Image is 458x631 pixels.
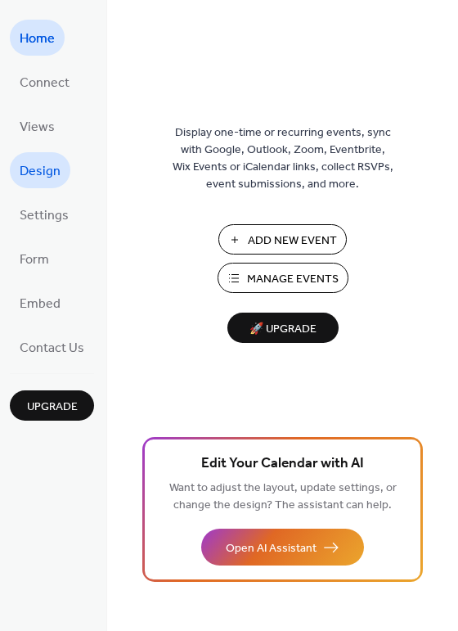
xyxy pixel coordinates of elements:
[20,159,61,185] span: Design
[27,399,78,416] span: Upgrade
[10,64,79,100] a: Connect
[10,285,70,321] a: Embed
[20,203,69,229] span: Settings
[10,108,65,144] a: Views
[226,540,317,557] span: Open AI Assistant
[237,318,329,340] span: 🚀 Upgrade
[20,70,70,97] span: Connect
[201,453,364,476] span: Edit Your Calendar with AI
[10,241,59,277] a: Form
[10,329,94,365] a: Contact Us
[173,124,393,193] span: Display one-time or recurring events, sync with Google, Outlook, Zoom, Eventbrite, Wix Events or ...
[20,26,55,52] span: Home
[10,390,94,421] button: Upgrade
[20,336,84,362] span: Contact Us
[247,271,339,288] span: Manage Events
[20,291,61,318] span: Embed
[20,115,55,141] span: Views
[20,247,49,273] span: Form
[218,263,348,293] button: Manage Events
[248,232,337,250] span: Add New Event
[227,313,339,343] button: 🚀 Upgrade
[10,152,70,188] a: Design
[201,529,364,566] button: Open AI Assistant
[10,20,65,56] a: Home
[10,196,79,232] a: Settings
[169,477,397,516] span: Want to adjust the layout, update settings, or change the design? The assistant can help.
[218,224,347,255] button: Add New Event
